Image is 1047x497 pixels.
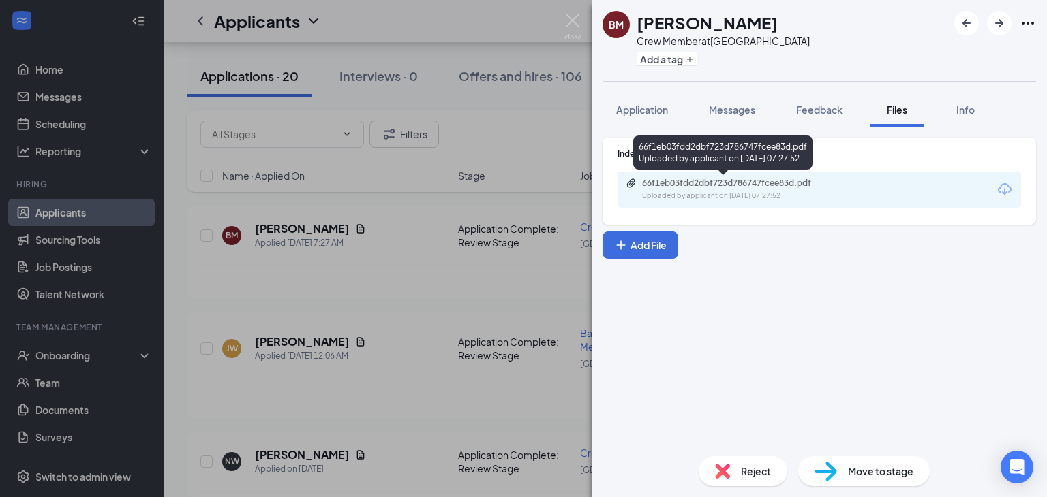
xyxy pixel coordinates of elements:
button: ArrowRight [987,11,1012,35]
div: Uploaded by applicant on [DATE] 07:27:52 [642,191,847,202]
span: Info [956,103,975,116]
svg: ArrowRight [991,15,1007,31]
svg: Ellipses [1020,15,1036,31]
span: Feedback [796,103,843,116]
span: Reject [741,464,771,479]
svg: Paperclip [626,178,637,189]
div: BM [609,18,624,31]
span: Files [887,103,907,116]
div: Indeed Resume [618,148,1021,159]
span: Move to stage [848,464,913,479]
svg: ArrowLeftNew [958,15,975,31]
svg: Plus [614,238,628,252]
a: Paperclip66f1eb03fdd2dbf723d786747fcee83d.pdfUploaded by applicant on [DATE] 07:27:52 [626,178,847,202]
button: ArrowLeftNew [954,11,979,35]
div: Crew Member at [GEOGRAPHIC_DATA] [637,34,810,48]
div: 66f1eb03fdd2dbf723d786747fcee83d.pdf Uploaded by applicant on [DATE] 07:27:52 [633,135,813,170]
div: Open Intercom Messenger [1001,451,1033,483]
h1: [PERSON_NAME] [637,11,778,34]
button: Add FilePlus [603,231,678,259]
div: 66f1eb03fdd2dbf723d786747fcee83d.pdf [642,178,833,189]
svg: Plus [686,55,694,63]
span: Messages [709,103,755,116]
button: PlusAdd a tag [637,52,697,66]
span: Application [616,103,668,116]
svg: Download [997,181,1013,197]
